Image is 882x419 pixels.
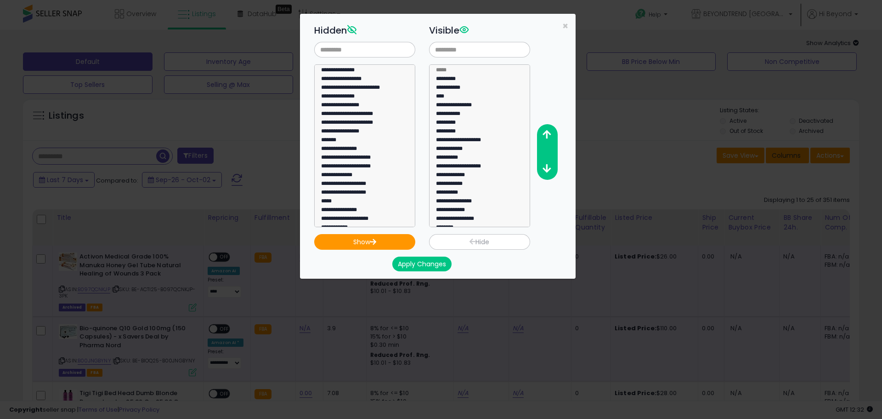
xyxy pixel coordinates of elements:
[314,23,415,37] h3: Hidden
[429,23,530,37] h3: Visible
[429,234,530,250] button: Hide
[562,19,568,33] span: ×
[314,234,415,250] button: Show
[392,257,452,271] button: Apply Changes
